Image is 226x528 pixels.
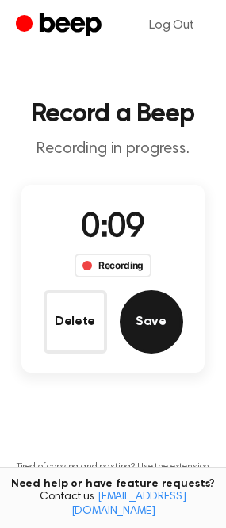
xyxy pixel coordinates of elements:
p: Recording in progress. [13,140,213,159]
a: Log Out [133,6,210,44]
span: Contact us [10,491,216,518]
a: [EMAIL_ADDRESS][DOMAIN_NAME] [71,492,186,517]
span: 0:09 [81,212,144,245]
button: Delete Audio Record [44,290,107,354]
a: Beep [16,10,105,41]
button: Save Audio Record [120,290,183,354]
div: Recording [75,254,151,277]
p: Tired of copying and pasting? Use the extension to automatically insert your recordings. [13,461,213,485]
h1: Record a Beep [13,101,213,127]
